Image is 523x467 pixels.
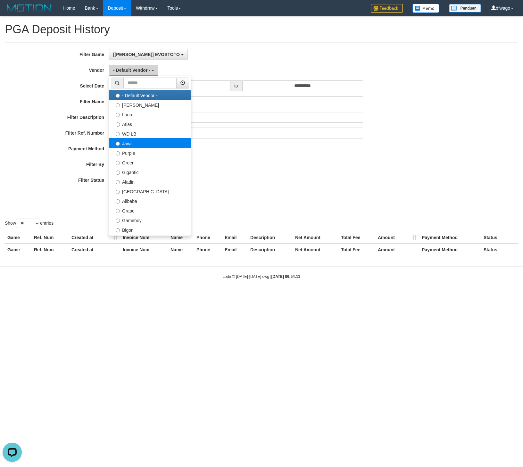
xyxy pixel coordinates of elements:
[194,232,222,244] th: Phone
[338,244,375,255] th: Total Fee
[371,4,403,13] img: Feedback.jpg
[168,244,194,255] th: Name
[109,196,191,205] label: Alibaba
[109,49,188,60] button: [[PERSON_NAME]] EVOSTOTO
[271,274,300,279] strong: [DATE] 06:54:11
[481,244,518,255] th: Status
[109,215,191,225] label: Gameboy
[116,199,120,204] input: Alibaba
[116,171,120,175] input: Gigantic
[116,219,120,223] input: Gameboy
[113,68,150,73] span: - Default Vendor -
[293,232,338,244] th: Net Amount
[116,113,120,117] input: Luna
[109,167,191,177] label: Gigantic
[109,119,191,129] label: Atlas
[109,65,158,76] button: - Default Vendor -
[248,232,293,244] th: Description
[116,228,120,232] input: Bigon
[5,3,54,13] img: MOTION_logo.png
[116,122,120,127] input: Atlas
[120,232,168,244] th: Invoice Num
[109,157,191,167] label: Green
[116,190,120,194] input: [GEOGRAPHIC_DATA]
[419,232,481,244] th: Payment Method
[109,100,191,109] label: [PERSON_NAME]
[222,244,248,255] th: Email
[109,109,191,119] label: Luna
[230,80,242,91] span: to
[293,244,338,255] th: Net Amount
[31,244,69,255] th: Ref. Num
[109,148,191,157] label: Purple
[120,244,168,255] th: Invoice Num
[338,232,375,244] th: Total Fee
[375,244,419,255] th: Amount
[109,186,191,196] label: [GEOGRAPHIC_DATA]
[412,4,439,13] img: Button%20Memo.svg
[116,94,120,98] input: - Default Vendor -
[109,234,191,244] label: Allstar
[109,225,191,234] label: Bigon
[109,205,191,215] label: Grape
[5,219,54,228] label: Show entries
[16,219,40,228] select: Showentries
[116,132,120,136] input: WD LB
[222,232,248,244] th: Email
[109,177,191,186] label: Aladin
[419,244,481,255] th: Payment Method
[449,4,481,13] img: panduan.png
[109,138,191,148] label: Java
[31,232,69,244] th: Ref. Num
[248,244,293,255] th: Description
[3,3,22,22] button: Open LiveChat chat widget
[116,180,120,184] input: Aladin
[109,90,191,100] label: - Default Vendor -
[69,232,120,244] th: Created at
[375,232,419,244] th: Amount
[116,142,120,146] input: Java
[116,209,120,213] input: Grape
[5,232,31,244] th: Game
[5,23,518,36] h1: PGA Deposit History
[168,232,194,244] th: Name
[69,244,120,255] th: Created at
[116,161,120,165] input: Green
[109,129,191,138] label: WD LB
[5,244,31,255] th: Game
[116,151,120,155] input: Purple
[194,244,222,255] th: Phone
[481,232,518,244] th: Status
[116,103,120,107] input: [PERSON_NAME]
[113,52,180,57] span: [[PERSON_NAME]] EVOSTOTO
[223,274,300,279] small: code © [DATE]-[DATE] dwg |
